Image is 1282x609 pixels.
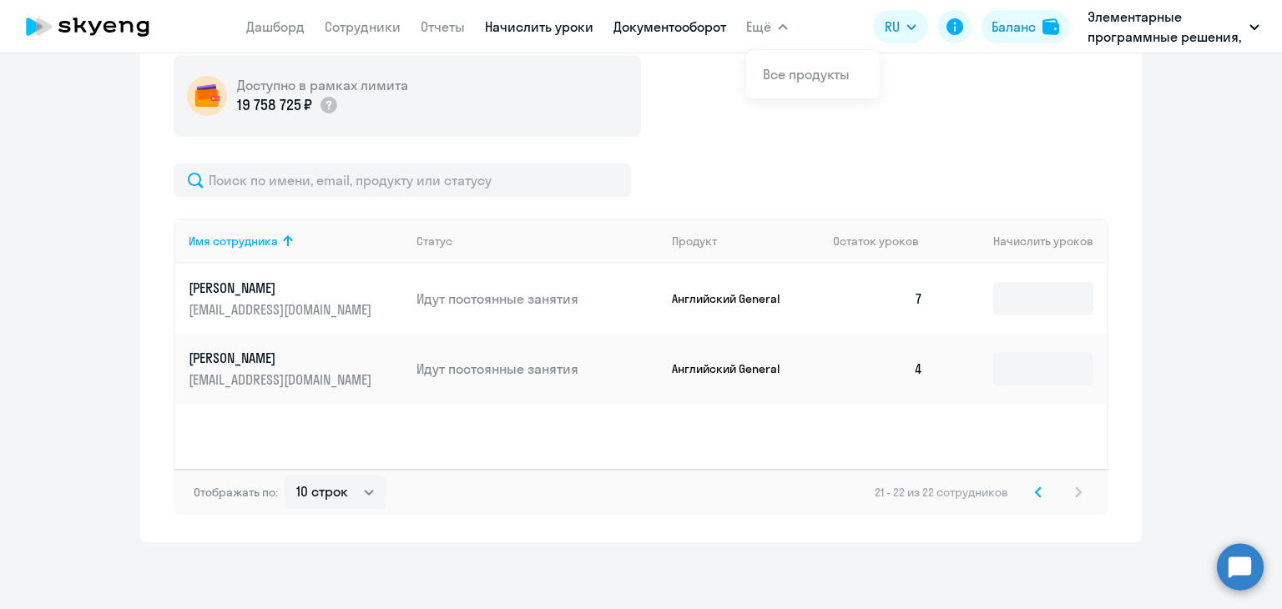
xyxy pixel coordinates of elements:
span: RU [885,17,900,37]
td: 4 [820,334,936,404]
div: Имя сотрудника [189,234,403,249]
div: Имя сотрудника [189,234,278,249]
p: Идут постоянные занятия [416,289,659,308]
div: Статус [416,234,659,249]
div: Продукт [672,234,717,249]
div: Баланс [992,17,1036,37]
span: Ещё [746,17,771,37]
p: [PERSON_NAME] [189,279,376,297]
button: Ещё [746,10,788,43]
p: [EMAIL_ADDRESS][DOMAIN_NAME] [189,370,376,389]
a: Сотрудники [325,18,401,35]
span: Остаток уроков [833,234,919,249]
button: Балансbalance [982,10,1069,43]
a: [PERSON_NAME][EMAIL_ADDRESS][DOMAIN_NAME] [189,279,403,319]
div: Остаток уроков [833,234,936,249]
a: Отчеты [421,18,465,35]
p: Идут постоянные занятия [416,360,659,378]
a: Документооборот [613,18,726,35]
span: Отображать по: [194,485,278,500]
h5: Доступно в рамках лимита [237,76,408,94]
a: Все продукты [763,66,850,83]
img: wallet-circle.png [187,76,227,116]
span: 21 - 22 из 22 сотрудников [875,485,1008,500]
button: RU [873,10,928,43]
p: 19 758 725 ₽ [237,94,312,116]
p: [PERSON_NAME] [189,349,376,367]
button: Элементарные программные решения, ЭЛЕМЕНТАРНЫЕ ПРОГРАММНЫЕ РЕШЕНИЯ, ООО [1079,7,1268,47]
p: Английский General [672,361,797,376]
a: Дашборд [246,18,305,35]
th: Начислить уроков [936,219,1107,264]
p: [EMAIL_ADDRESS][DOMAIN_NAME] [189,300,376,319]
img: balance [1042,18,1059,35]
p: Элементарные программные решения, ЭЛЕМЕНТАРНЫЕ ПРОГРАММНЫЕ РЕШЕНИЯ, ООО [1088,7,1243,47]
div: Статус [416,234,452,249]
td: 7 [820,264,936,334]
p: Английский General [672,291,797,306]
input: Поиск по имени, email, продукту или статусу [174,164,631,197]
div: Продукт [672,234,820,249]
a: Начислить уроки [485,18,593,35]
a: [PERSON_NAME][EMAIL_ADDRESS][DOMAIN_NAME] [189,349,403,389]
